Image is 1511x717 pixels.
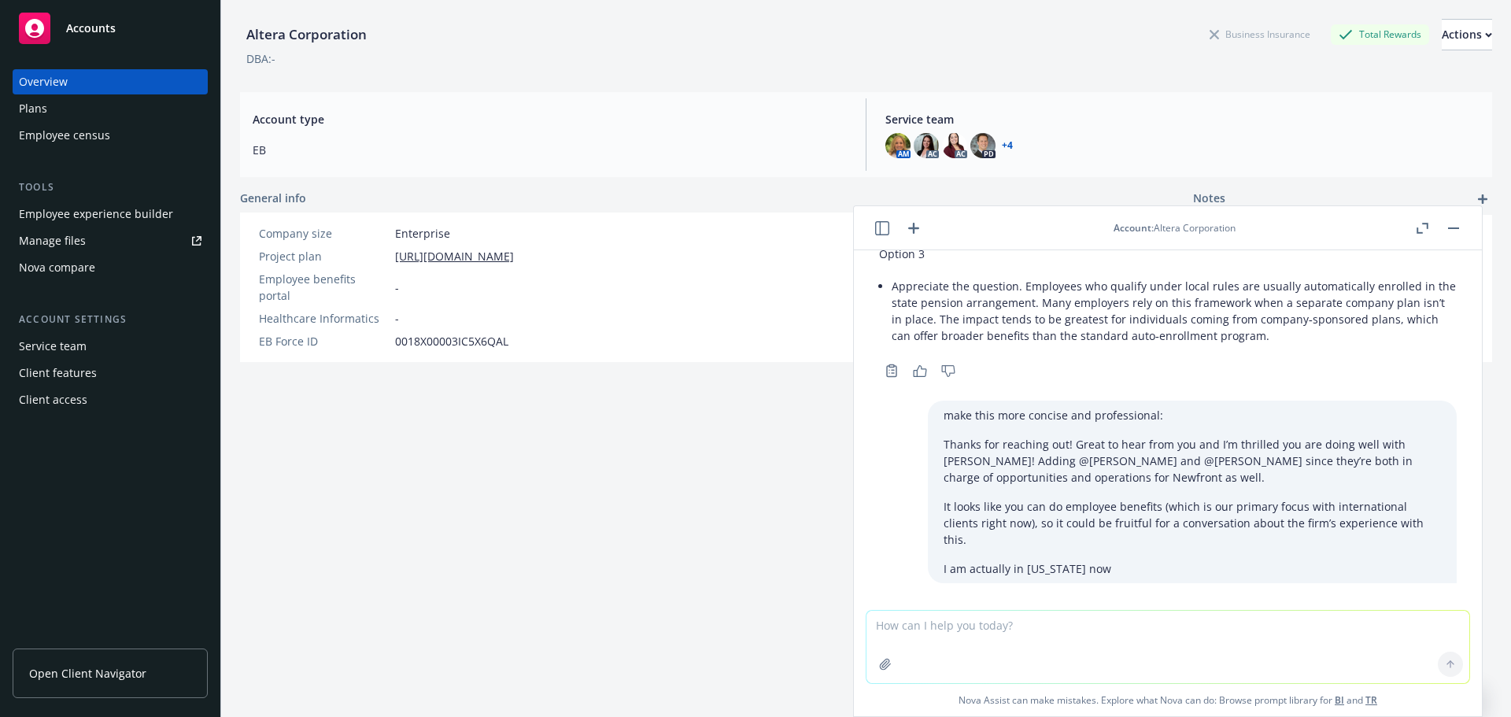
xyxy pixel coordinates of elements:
div: Actions [1442,20,1492,50]
span: Account type [253,111,847,128]
button: Thumbs down [936,360,961,382]
div: Account settings [13,312,208,327]
span: Account [1114,221,1151,235]
img: photo [942,133,967,158]
img: photo [885,133,911,158]
span: Nova Assist can make mistakes. Explore what Nova can do: Browse prompt library for and [860,684,1476,716]
div: Tools [13,179,208,195]
a: Nova compare [13,255,208,280]
img: photo [914,133,939,158]
div: EB Force ID [259,333,389,349]
div: DBA: - [246,50,275,67]
a: Plans [13,96,208,121]
div: Employee census [19,123,110,148]
div: Healthcare Informatics [259,310,389,327]
div: Business Insurance [1202,24,1318,44]
p: make this more concise and professional: [944,407,1441,423]
a: Employee census [13,123,208,148]
a: +4 [1002,141,1013,150]
span: 0018X00003IC5X6QAL [395,333,508,349]
button: Actions [1442,19,1492,50]
a: Employee experience builder [13,201,208,227]
div: Employee experience builder [19,201,173,227]
a: Overview [13,69,208,94]
span: Accounts [66,22,116,35]
div: Project plan [259,248,389,264]
div: Overview [19,69,68,94]
a: add [1473,190,1492,209]
div: Service team [19,334,87,359]
li: Appreciate the question. Employees who qualify under local rules are usually automatically enroll... [892,275,1457,347]
span: - [395,279,399,296]
div: Plans [19,96,47,121]
a: Client access [13,387,208,412]
p: Thanks for reaching out! Great to hear from you and I’m thrilled you are doing well with [PERSON_... [944,436,1441,486]
div: Client features [19,360,97,386]
span: EB [253,142,847,158]
div: Manage files [19,228,86,253]
img: photo [970,133,996,158]
div: Client access [19,387,87,412]
a: TR [1365,693,1377,707]
p: It looks like you can do employee benefits (which is our primary focus with international clients... [944,498,1441,548]
a: Manage files [13,228,208,253]
span: Notes [1193,190,1225,209]
a: Service team [13,334,208,359]
div: Company size [259,225,389,242]
a: [URL][DOMAIN_NAME] [395,248,514,264]
div: Employee benefits portal [259,271,389,304]
div: : Altera Corporation [1114,221,1236,235]
span: Enterprise [395,225,450,242]
div: Nova compare [19,255,95,280]
span: General info [240,190,306,206]
div: Total Rewards [1331,24,1429,44]
p: Here are a few concise, professional options: [879,608,1457,625]
span: Open Client Navigator [29,665,146,682]
a: Client features [13,360,208,386]
span: - [395,310,399,327]
svg: Copy to clipboard [885,364,899,378]
p: I am actually in [US_STATE] now [944,560,1441,577]
a: BI [1335,693,1344,707]
a: Accounts [13,6,208,50]
div: Altera Corporation [240,24,373,45]
p: Option 3 [879,246,1457,262]
span: Service team [885,111,1480,128]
